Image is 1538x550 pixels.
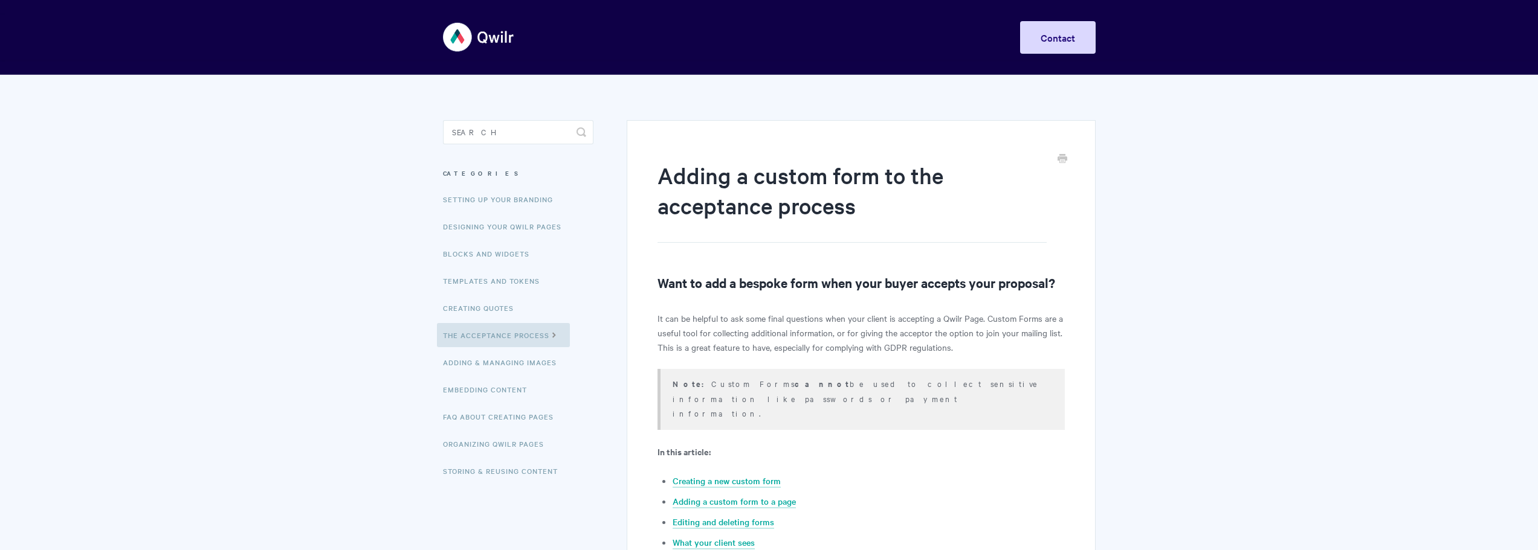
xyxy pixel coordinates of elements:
[673,536,755,549] a: What your client sees
[443,241,538,266] a: Blocks and Widgets
[437,323,570,347] a: The Acceptance Process
[673,495,796,508] a: Adding a custom form to a page
[443,405,563,429] a: FAQ About Creating Pages
[658,445,711,458] strong: In this article:
[443,296,523,320] a: Creating Quotes
[795,378,850,389] strong: cannot
[658,160,1046,243] h1: Adding a custom form to the acceptance process
[443,162,593,184] h3: Categories
[443,187,562,211] a: Setting up your Branding
[673,378,711,389] strong: Note:
[1020,21,1096,54] a: Contact
[443,432,553,456] a: Organizing Qwilr Pages
[673,376,1049,420] p: Custom Forms be used to collect sensitive information like passwords or payment information.
[443,14,515,60] img: Qwilr Help Center
[658,273,1064,292] h2: Want to add a bespoke form when your buyer accepts your proposal?
[443,350,566,374] a: Adding & Managing Images
[443,377,536,401] a: Embedding Content
[443,459,567,483] a: Storing & Reusing Content
[1058,153,1067,166] a: Print this Article
[658,311,1064,354] p: It can be helpful to ask some final questions when your client is accepting a Qwilr Page. Custom ...
[443,214,570,238] a: Designing Your Qwilr Pages
[443,120,593,144] input: Search
[673,516,774,529] a: Editing and deleting forms
[673,475,781,488] a: Creating a new custom form
[443,269,549,293] a: Templates and Tokens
